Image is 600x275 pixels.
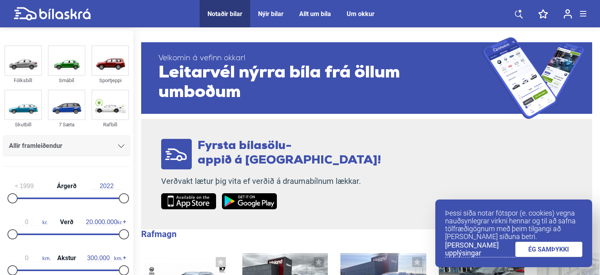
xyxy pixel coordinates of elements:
span: Leitarvél nýrra bíla frá öllum umboðum [158,63,482,102]
div: Fólksbíll [4,76,42,85]
span: km. [11,255,51,262]
span: km. [83,255,122,262]
img: user-login.svg [564,9,572,19]
p: Þessi síða notar fótspor (e. cookies) vegna nauðsynlegrar virkni hennar og til að safna tölfræðig... [445,209,582,241]
span: kr. [86,219,122,226]
div: Rafbíll [91,120,129,129]
span: kr. [11,219,47,226]
a: Um okkur [347,10,375,18]
div: Sportjeppi [91,76,129,85]
a: ÉG SAMÞYKKI [515,242,583,257]
div: Smábíl [48,76,85,85]
span: Árgerð [55,183,78,189]
p: Verðvakt lætur þig vita ef verðið á draumabílnum lækkar. [161,176,381,186]
a: Velkomin á vefinn okkar!Leitarvél nýrra bíla frá öllum umboðum [141,37,592,119]
span: Allir framleiðendur [9,140,62,151]
span: Akstur [55,255,78,261]
div: Skutbíll [4,120,42,129]
span: Fyrsta bílasölu- appið á [GEOGRAPHIC_DATA]! [198,140,381,167]
a: Nýir bílar [258,10,284,18]
a: Allt um bíla [299,10,331,18]
a: [PERSON_NAME] upplýsingar [445,241,515,257]
div: 7 Sæta [48,120,85,129]
span: Velkomin á vefinn okkar! [158,54,482,63]
a: Notaðir bílar [207,10,242,18]
span: Verð [58,219,75,225]
b: Rafmagn [141,229,176,239]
